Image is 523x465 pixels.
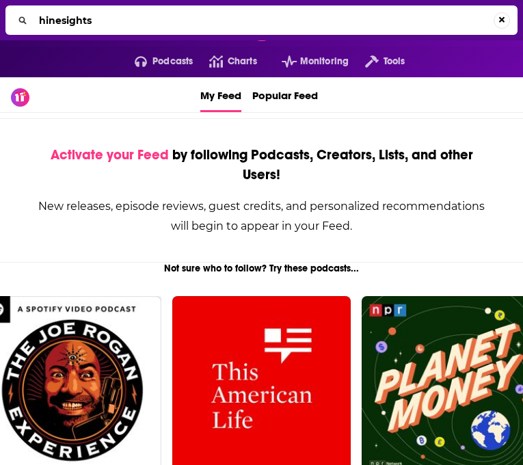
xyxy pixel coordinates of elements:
[152,52,193,71] span: Podcasts
[384,52,405,71] span: Tools
[193,51,256,72] a: Charts
[33,196,490,236] div: New releases, episode reviews, guest credits, and personalized recommendations will begin to appe...
[265,51,349,72] button: open menu
[200,77,241,112] a: My Feed
[300,52,349,71] span: Monitoring
[252,77,318,112] a: Popular Feed
[252,80,318,110] span: Popular Feed
[200,80,241,110] span: My Feed
[33,145,490,185] div: by following Podcasts, Creators, Lists, and other Users!
[349,51,405,72] button: open menu
[5,5,518,35] div: Search...
[118,51,193,72] button: open menu
[33,10,494,31] input: Search...
[51,146,169,163] span: Activate your Feed
[228,52,257,71] span: Charts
